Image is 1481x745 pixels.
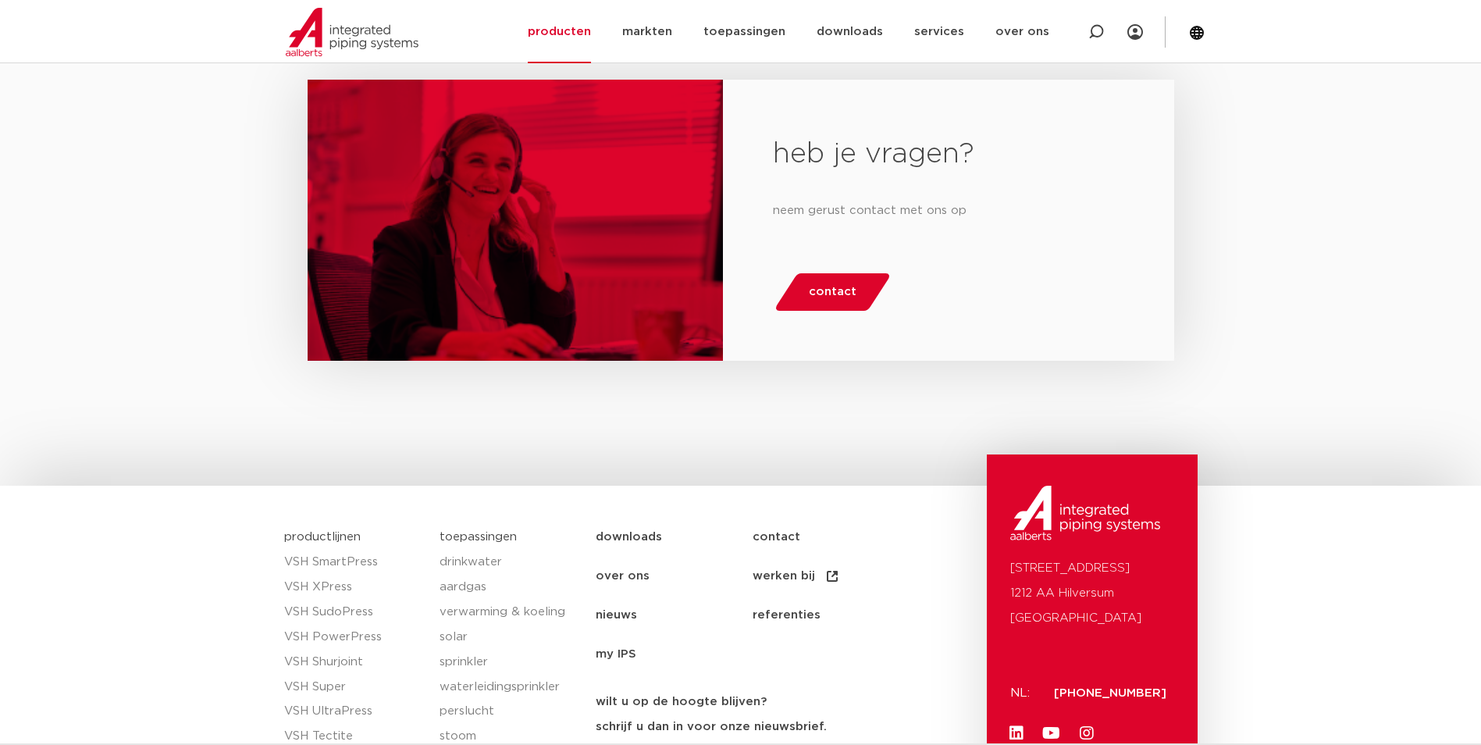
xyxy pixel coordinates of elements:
[774,273,892,311] a: contact
[773,136,1123,173] h2: heb je vragen?
[596,721,827,733] strong: schrijf u dan in voor onze nieuwsbrief.
[284,531,361,543] a: productlijnen
[596,635,753,674] a: my IPS
[284,575,425,600] a: VSH XPress
[1010,556,1174,631] p: [STREET_ADDRESS] 1212 AA Hilversum [GEOGRAPHIC_DATA]
[596,518,979,674] nav: Menu
[440,625,580,650] a: solar
[1010,681,1035,706] p: NL:
[284,650,425,675] a: VSH Shurjoint
[596,557,753,596] a: over ons
[284,675,425,700] a: VSH Super
[284,625,425,650] a: VSH PowerPress
[440,675,580,700] a: waterleidingsprinkler
[440,699,580,724] a: perslucht
[440,575,580,600] a: aardgas
[753,596,910,635] a: referenties
[284,550,425,575] a: VSH SmartPress
[440,600,580,625] a: verwarming & koeling
[440,550,580,575] a: drinkwater
[596,696,767,708] strong: wilt u op de hoogte blijven?
[440,531,517,543] a: toepassingen
[1054,687,1166,699] a: [PHONE_NUMBER]
[596,518,753,557] a: downloads
[773,198,1123,223] p: neem gerust contact met ons op
[596,596,753,635] a: nieuws
[440,650,580,675] a: sprinkler
[753,518,910,557] a: contact
[284,699,425,724] a: VSH UltraPress
[284,600,425,625] a: VSH SudoPress
[753,557,910,596] a: werken bij
[809,280,856,305] span: contact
